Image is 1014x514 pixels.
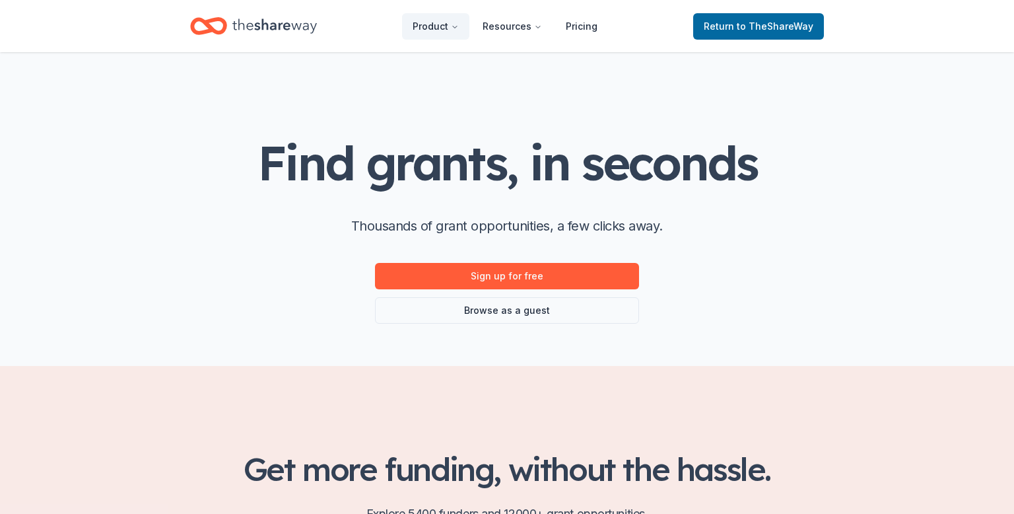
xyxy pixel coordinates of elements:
[472,13,553,40] button: Resources
[375,263,639,289] a: Sign up for free
[257,137,757,189] h1: Find grants, in seconds
[402,11,608,42] nav: Main
[555,13,608,40] a: Pricing
[737,20,813,32] span: to TheShareWay
[402,13,469,40] button: Product
[190,11,317,42] a: Home
[704,18,813,34] span: Return
[351,215,663,237] p: Thousands of grant opportunities, a few clicks away.
[190,451,824,488] h2: Get more funding, without the hassle.
[375,297,639,324] a: Browse as a guest
[693,13,824,40] a: Returnto TheShareWay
